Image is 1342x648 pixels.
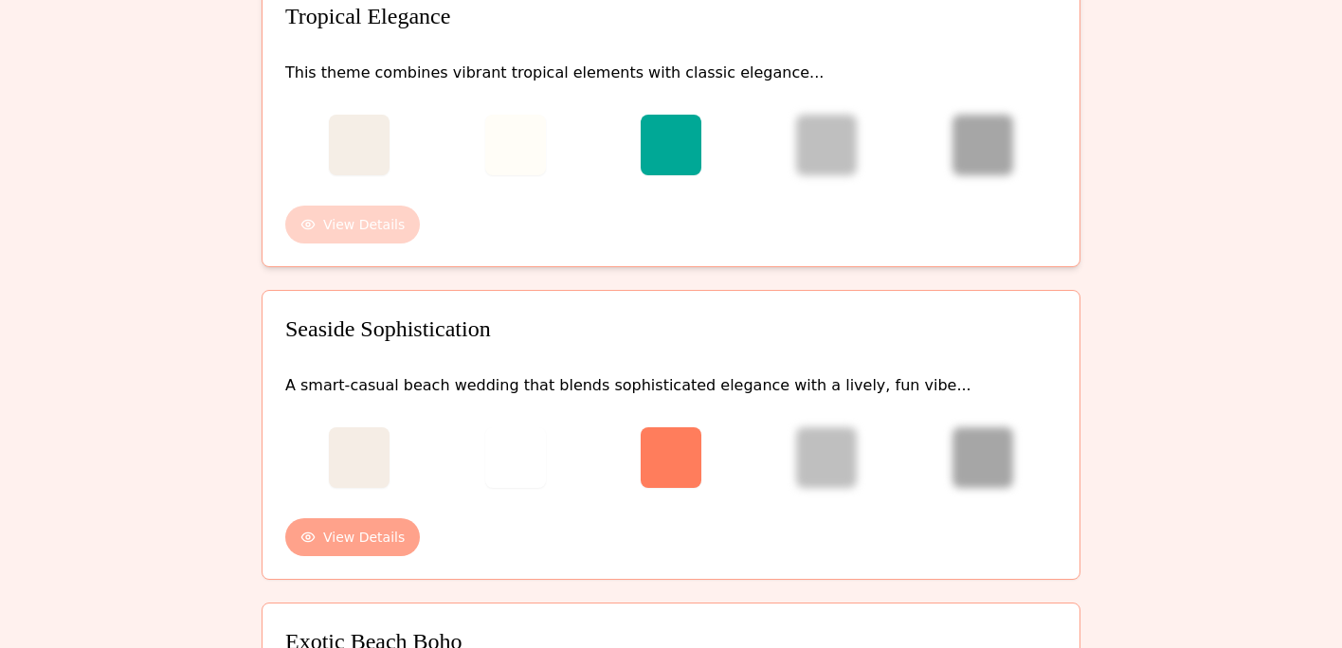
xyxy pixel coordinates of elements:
h3: Seaside Sophistication [285,314,1057,344]
p: A smart-casual beach wedding that blends sophisticated elegance with a lively, fun vibe. .. [285,374,1057,397]
h3: Tropical Elegance [285,1,1057,31]
p: This theme combines vibrant tropical elements with classic elegance. .. [285,62,1057,84]
button: View Details [285,206,420,243]
button: View Details [285,518,420,556]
